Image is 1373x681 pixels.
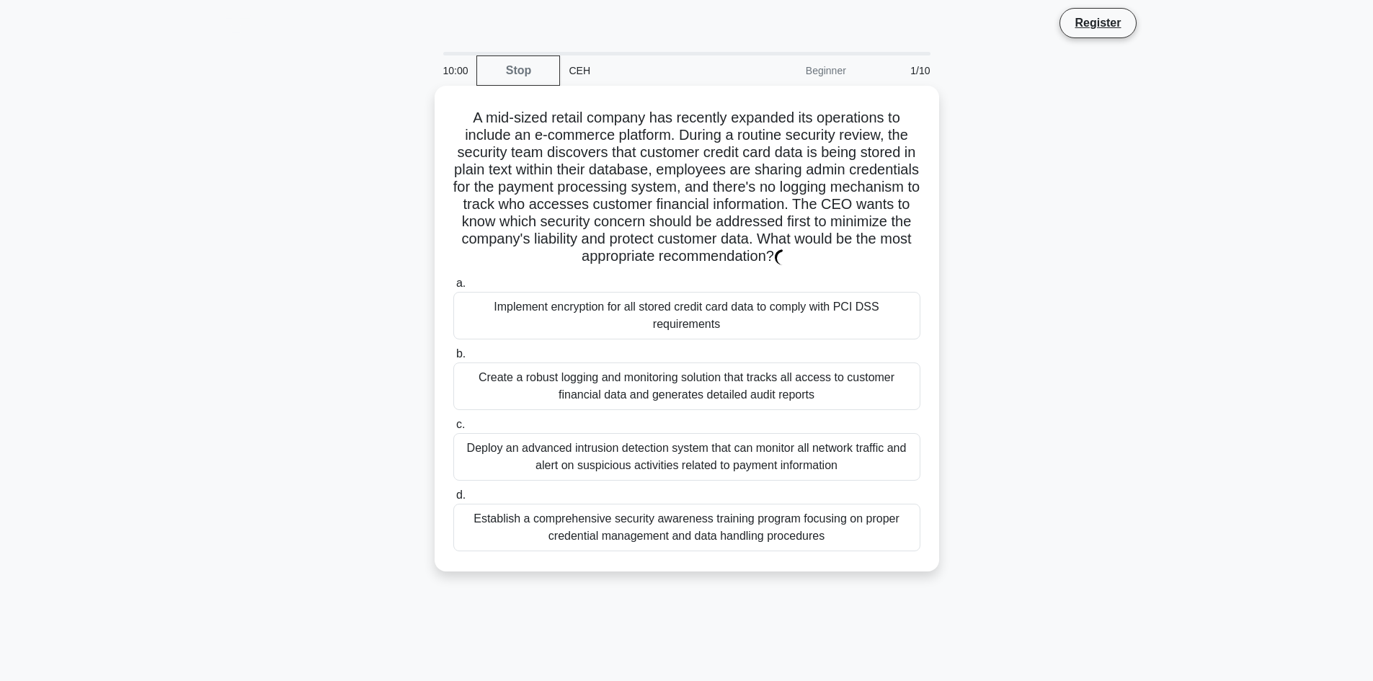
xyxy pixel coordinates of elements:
a: Register [1066,14,1129,32]
a: Stop [476,55,561,86]
div: Create a robust logging and monitoring solution that tracks all access to customer financial data... [453,362,920,410]
div: Establish a comprehensive security awareness training program focusing on proper credential manag... [453,504,920,551]
div: Implement encryption for all stored credit card data to comply with PCI DSS requirements [453,292,920,339]
div: Deploy an advanced intrusion detection system that can monitor all network traffic and alert on s... [453,433,920,481]
div: 10:00 [435,56,476,85]
span: a. [456,277,466,289]
span: d. [456,489,466,501]
span: b. [456,347,466,360]
div: Beginner [729,56,855,85]
h5: A mid-sized retail company has recently expanded its operations to include an e-commerce platform... [452,109,922,266]
div: 1/10 [855,56,939,85]
div: CEH [560,56,728,85]
span: c. [456,418,465,430]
